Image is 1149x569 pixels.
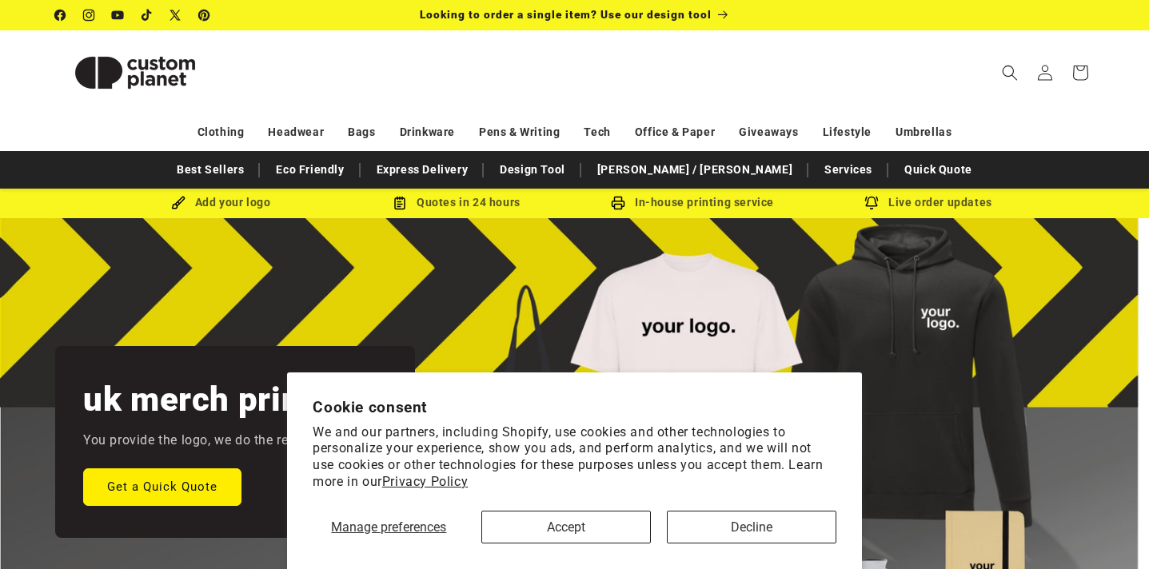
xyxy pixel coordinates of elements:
[896,156,980,184] a: Quick Quote
[55,37,215,109] img: Custom Planet
[348,118,375,146] a: Bags
[481,511,651,543] button: Accept
[268,118,324,146] a: Headwear
[992,55,1027,90] summary: Search
[103,193,339,213] div: Add your logo
[313,398,836,416] h2: Cookie consent
[83,378,373,421] h2: uk merch printing.
[382,474,468,489] a: Privacy Policy
[268,156,352,184] a: Eco Friendly
[400,118,455,146] a: Drinkware
[1069,492,1149,569] iframe: Chat Widget
[83,468,241,505] a: Get a Quick Quote
[339,193,575,213] div: Quotes in 24 hours
[611,196,625,210] img: In-house printing
[864,196,879,210] img: Order updates
[823,118,872,146] a: Lifestyle
[393,196,407,210] img: Order Updates Icon
[575,193,811,213] div: In-house printing service
[492,156,573,184] a: Design Tool
[896,118,952,146] a: Umbrellas
[420,8,712,21] span: Looking to order a single item? Use our design tool
[313,511,465,543] button: Manage preferences
[584,118,610,146] a: Tech
[197,118,245,146] a: Clothing
[667,511,836,543] button: Decline
[331,519,446,535] span: Manage preferences
[83,429,303,452] p: You provide the logo, we do the rest.
[369,156,477,184] a: Express Delivery
[49,30,221,114] a: Custom Planet
[169,156,252,184] a: Best Sellers
[479,118,560,146] a: Pens & Writing
[171,196,186,210] img: Brush Icon
[816,156,880,184] a: Services
[811,193,1047,213] div: Live order updates
[313,424,836,491] p: We and our partners, including Shopify, use cookies and other technologies to personalize your ex...
[635,118,715,146] a: Office & Paper
[739,118,798,146] a: Giveaways
[589,156,800,184] a: [PERSON_NAME] / [PERSON_NAME]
